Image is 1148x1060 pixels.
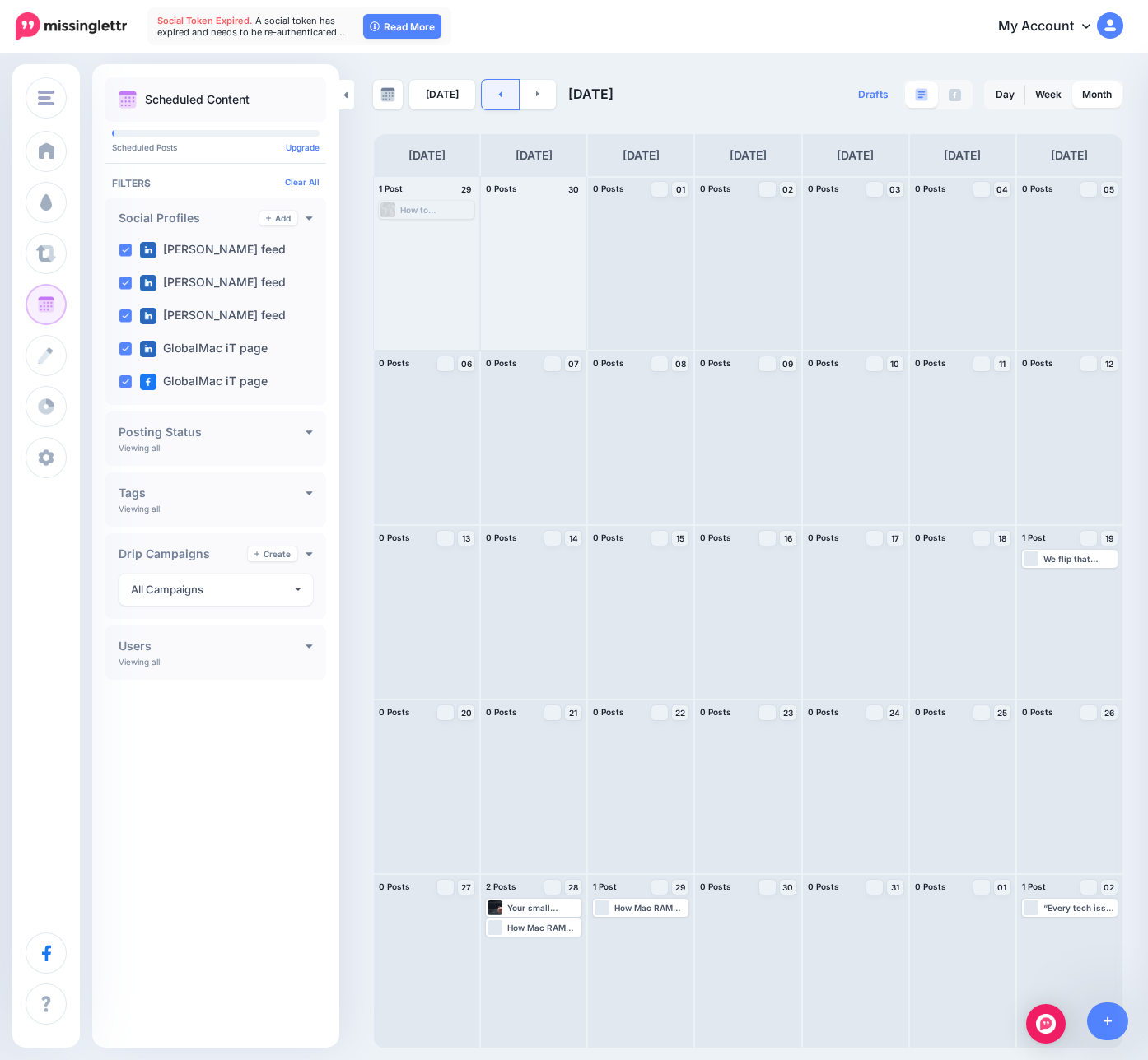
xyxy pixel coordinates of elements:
[675,709,685,717] span: 22
[1025,81,1071,108] a: Week
[675,883,685,891] span: 29
[887,531,903,546] a: 17
[891,883,899,891] span: 31
[458,880,474,895] a: 27
[808,184,839,193] span: 0 Posts
[458,531,474,546] a: 13
[565,531,581,546] a: 14
[119,504,160,514] p: Viewing all
[112,177,320,189] h4: Filters
[568,883,578,891] span: 28
[994,880,1010,895] a: 01
[780,705,796,720] a: 23
[119,657,160,667] p: Viewing all
[949,89,961,101] img: facebook-grey-square.png
[1022,881,1046,891] span: 1 Post
[998,534,1006,542] span: 18
[38,91,54,105] img: menu.png
[700,184,731,193] span: 0 Posts
[486,707,517,717] span: 0 Posts
[565,182,581,197] h4: 30
[994,531,1010,546] a: 18
[507,903,580,913] div: Your small business might not make the headlines, but to a hacker, it’s pure gold. One successful...
[783,709,793,717] span: 23
[593,707,624,717] span: 0 Posts
[1022,184,1053,193] span: 0 Posts
[887,356,903,371] a: 10
[994,356,1010,371] a: 11
[782,360,793,368] span: 09
[461,709,472,717] span: 20
[808,881,839,891] span: 0 Posts
[1105,360,1113,368] span: 12
[259,211,297,225] a: Add
[1051,146,1088,165] h4: [DATE]
[676,185,685,193] span: 01
[140,242,156,258] img: linkedin-square.png
[944,146,981,165] h4: [DATE]
[784,534,792,542] span: 16
[915,184,946,193] span: 0 Posts
[462,534,470,542] span: 13
[808,532,839,542] span: 0 Posts
[119,574,313,606] button: All Campaigns
[1101,531,1118,546] a: 19
[363,14,441,39] a: Read More
[1043,554,1116,564] div: We flip that experience by delivering fast, friendly, and stress-free support. Read more 👉 [URL] ...
[486,881,516,891] span: 2 Posts
[1101,356,1118,371] a: 12
[915,707,946,717] span: 0 Posts
[891,534,899,542] span: 17
[915,358,946,368] span: 0 Posts
[837,146,874,165] h4: [DATE]
[915,88,928,101] img: paragraph-boxed.png
[461,360,472,368] span: 06
[461,883,471,891] span: 27
[486,532,517,542] span: 0 Posts
[1101,182,1118,197] a: 05
[569,709,577,717] span: 21
[409,80,475,109] a: [DATE]
[672,880,688,895] a: 29
[672,182,688,197] a: 01
[996,185,1008,193] span: 04
[915,532,946,542] span: 0 Posts
[112,143,320,151] p: Scheduled Posts
[1104,185,1114,193] span: 05
[285,177,320,187] a: Clear All
[157,15,253,26] span: Social Token Expired.
[1104,709,1114,717] span: 26
[782,883,793,891] span: 30
[672,531,688,546] a: 15
[140,308,286,324] label: [PERSON_NAME] feed
[1101,705,1118,720] a: 26
[140,374,156,390] img: facebook-square.png
[569,534,578,542] span: 14
[140,242,286,258] label: [PERSON_NAME] feed
[1022,358,1053,368] span: 0 Posts
[730,146,767,165] h4: [DATE]
[808,358,839,368] span: 0 Posts
[486,184,517,193] span: 0 Posts
[400,205,473,215] div: How to Confidently Say “Yes” to Apple Clients – Without Hiring a Mac Engineer ▸ [URL] #globalmaci...
[782,185,793,193] span: 02
[890,360,899,368] span: 10
[1026,1004,1066,1044] div: Open Intercom Messenger
[887,182,903,197] a: 03
[119,91,137,109] img: calendar.png
[119,548,248,560] h4: Drip Campaigns
[593,184,624,193] span: 0 Posts
[1043,903,1116,913] div: “Every tech issue is a productivity leak you can’t afford.” Fixing it isn’t enough—preventing it ...
[565,705,581,720] a: 21
[140,308,156,324] img: linkedin-square.png
[379,881,410,891] span: 0 Posts
[458,356,474,371] a: 06
[140,275,156,291] img: linkedin-square.png
[486,358,517,368] span: 0 Posts
[999,360,1006,368] span: 11
[1105,534,1113,542] span: 19
[808,707,839,717] span: 0 Posts
[248,546,297,561] a: Create
[593,358,624,368] span: 0 Posts
[982,7,1123,47] a: My Account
